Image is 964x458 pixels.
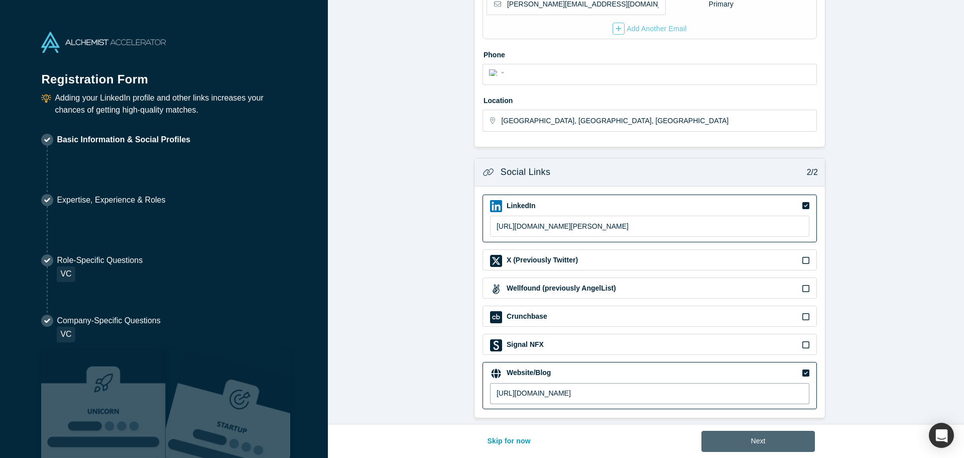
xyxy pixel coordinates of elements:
img: Crunchbase icon [490,311,502,323]
p: Role-Specific Questions [57,254,143,266]
p: Company-Specific Questions [57,315,160,327]
p: Adding your LinkedIn profile and other links increases your chances of getting high-quality matches. [55,92,286,116]
p: 2/2 [801,166,818,178]
button: Next [701,431,815,452]
label: Crunchbase [506,311,547,322]
button: Add Another Email [612,22,687,35]
div: LinkedIn iconLinkedIn [483,195,817,242]
img: Alchemist Accelerator Logo [41,32,166,53]
div: Signal NFX iconSignal NFX [483,334,817,355]
div: VC [57,327,75,342]
div: X (Previously Twitter) iconX (Previously Twitter) [483,249,817,270]
div: Wellfound (previously AngelList) iconWellfound (previously AngelList) [483,278,817,299]
label: Website/Blog [506,368,551,378]
img: X (Previously Twitter) icon [490,255,502,267]
h3: Social Links [501,165,550,179]
label: Wellfound (previously AngelList) [506,283,616,294]
img: LinkedIn icon [490,200,502,212]
button: Skip for now [476,431,541,452]
label: X (Previously Twitter) [506,255,578,265]
img: Signal NFX icon [490,339,502,351]
h1: Registration Form [41,60,286,88]
img: Website/Blog icon [490,368,502,380]
label: Location [483,92,817,106]
div: Website/Blog iconWebsite/Blog [483,362,817,410]
img: Wellfound (previously AngelList) icon [490,283,502,295]
p: Expertise, Experience & Roles [57,194,165,206]
label: LinkedIn [506,201,536,211]
div: Add Another Email [613,23,687,35]
div: VC [57,266,75,282]
div: Crunchbase iconCrunchbase [483,306,817,327]
label: Signal NFX [506,339,544,350]
input: Enter a location [501,110,815,131]
label: Phone [483,46,817,60]
p: Basic Information & Social Profiles [57,134,190,146]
